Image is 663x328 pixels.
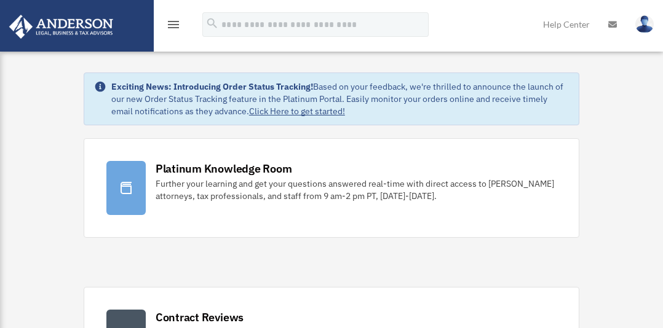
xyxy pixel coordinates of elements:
a: Click Here to get started! [249,106,345,117]
i: menu [166,17,181,32]
strong: Exciting News: Introducing Order Status Tracking! [111,81,313,92]
div: Platinum Knowledge Room [156,161,292,176]
div: Further your learning and get your questions answered real-time with direct access to [PERSON_NAM... [156,178,557,202]
i: search [205,17,219,30]
div: Based on your feedback, we're thrilled to announce the launch of our new Order Status Tracking fe... [111,80,569,117]
img: Anderson Advisors Platinum Portal [6,15,117,39]
a: Platinum Knowledge Room Further your learning and get your questions answered real-time with dire... [84,138,579,238]
div: Contract Reviews [156,310,244,325]
a: menu [166,21,181,32]
img: User Pic [635,15,654,33]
